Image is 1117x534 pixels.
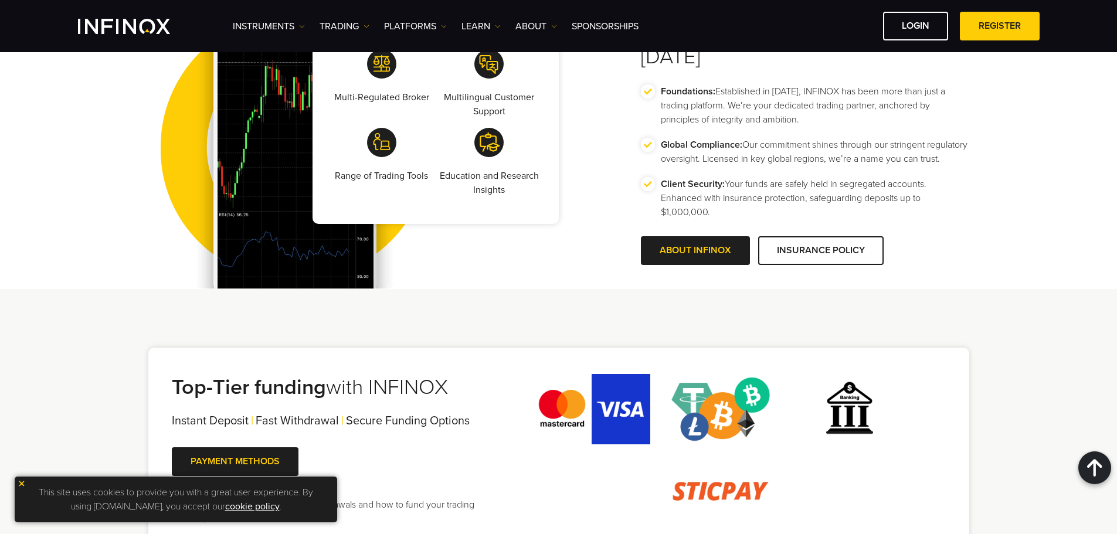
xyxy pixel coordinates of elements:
a: LOGIN [883,12,948,40]
strong: Global Compliance: [661,139,742,151]
img: internet_banking.webp [791,374,908,444]
img: yellow close icon [18,479,26,488]
span: Instant Deposit [172,414,249,428]
p: Our commitment shines through our stringent regulatory oversight. Licensed in key global regions,... [661,138,969,166]
strong: Client Security: [661,178,725,190]
img: sticpay.webp [662,456,779,526]
h2: with INFINOX [172,375,497,400]
a: TRADING [320,19,369,33]
p: This site uses cookies to provide you with a great user experience. By using [DOMAIN_NAME], you a... [21,482,331,516]
img: crypto_solution.webp [662,374,779,444]
a: Learn [461,19,501,33]
strong: Foundations: [661,86,715,97]
a: REGISTER [960,12,1040,40]
a: ABOUT [515,19,557,33]
a: PLATFORMS [384,19,447,33]
p: Your funds are safely held in segregated accounts. Enhanced with insurance protection, safeguardi... [661,177,969,219]
span: | [341,414,344,428]
span: Fast Withdrawal [256,414,339,428]
a: SPONSORSHIPS [572,19,639,33]
p: Range of Trading Tools [335,169,428,183]
a: INFINOX Logo [78,19,198,34]
a: INSURANCE POLICY [758,236,884,265]
p: Multilingual Customer Support [437,90,541,118]
p: Multi-Regulated Broker [334,90,429,104]
a: Instruments [233,19,305,33]
strong: Top-Tier funding [172,375,326,400]
p: Established in [DATE], INFINOX has been more than just a trading platform. We’re your dedicated t... [661,84,969,127]
a: ABOUT INFINOX [641,236,750,265]
a: PAYMENT METHODS [172,447,298,476]
img: credit_card.webp [533,374,650,444]
p: Education and Research Insights [437,169,541,197]
span: Secure Funding Options [346,414,470,428]
a: cookie policy [225,501,280,512]
span: | [251,414,253,428]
